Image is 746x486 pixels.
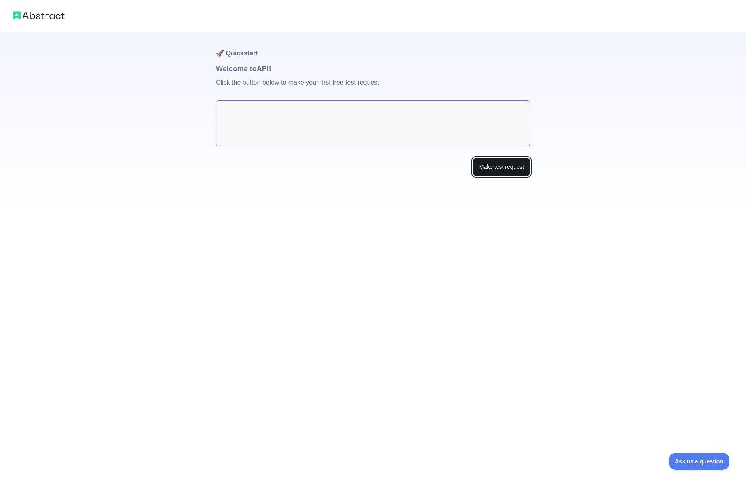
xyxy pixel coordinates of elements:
[13,10,65,21] img: Abstract logo
[216,32,530,63] h1: 🚀 Quickstart
[216,63,530,74] h1: Welcome to API!
[669,453,730,470] iframe: Toggle Customer Support
[216,74,530,100] p: Click the button below to make your first free test request.
[473,158,530,176] button: Make test request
